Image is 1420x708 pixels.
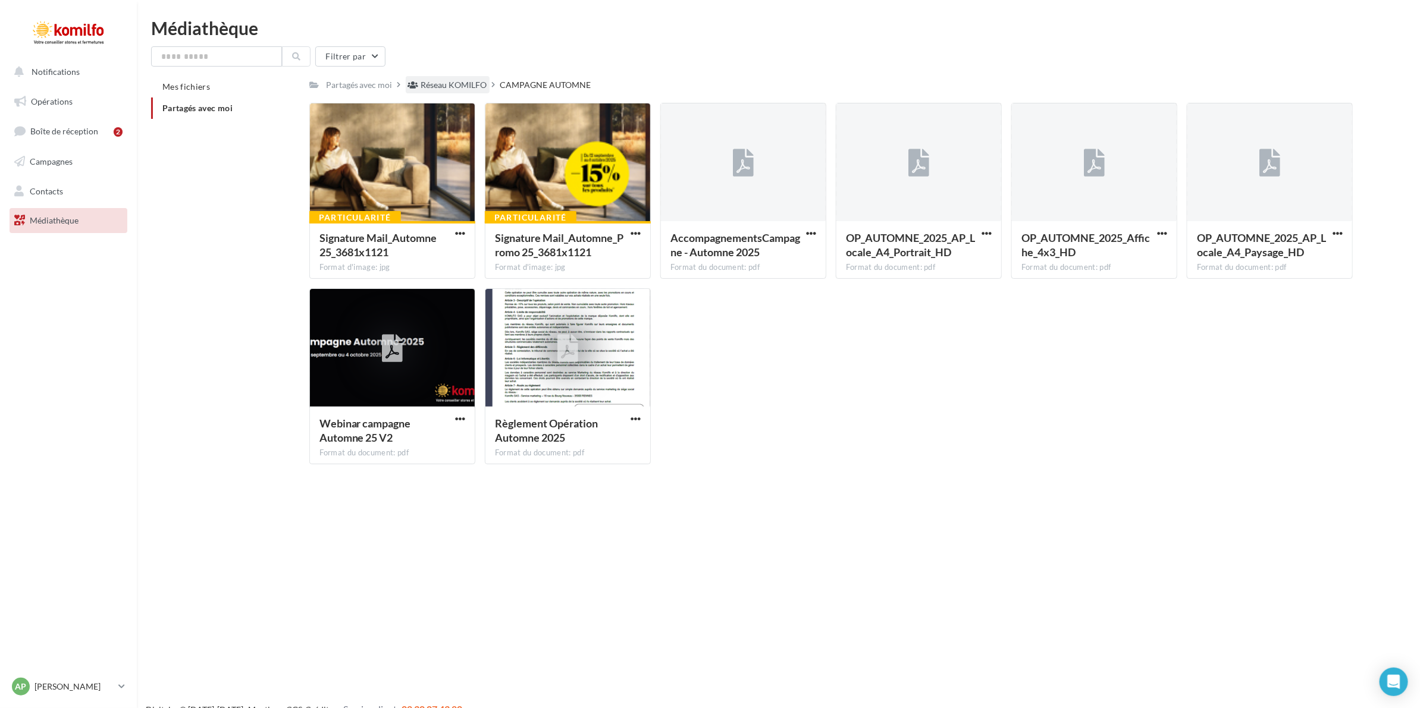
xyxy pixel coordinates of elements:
[421,79,487,91] div: Réseau KOMILFO
[7,179,130,204] a: Contacts
[31,96,73,106] span: Opérations
[1197,231,1326,259] span: OP_AUTOMNE_2025_AP_Locale_A4_Paysage_HD
[846,262,992,273] div: Format du document: pdf
[151,19,1406,37] div: Médiathèque
[30,156,73,166] span: Campagnes
[35,681,114,693] p: [PERSON_NAME]
[319,417,411,444] span: Webinar campagne Automne 25 V2
[7,118,130,144] a: Boîte de réception2
[670,231,800,259] span: AccompagnementsCampagne - Automne 2025
[162,81,210,92] span: Mes fichiers
[495,231,623,259] span: Signature Mail_Automne_Promo 25_3681x1121
[7,208,130,233] a: Médiathèque
[32,67,80,77] span: Notifications
[7,89,130,114] a: Opérations
[319,231,437,259] span: Signature Mail_Automne 25_3681x1121
[1021,262,1167,273] div: Format du document: pdf
[30,185,63,196] span: Contacts
[500,79,591,91] div: CAMPAGNE AUTOMNE
[315,46,385,67] button: Filtrer par
[7,149,130,174] a: Campagnes
[319,262,465,273] div: Format d'image: jpg
[30,215,79,225] span: Médiathèque
[319,448,465,458] div: Format du document: pdf
[495,262,641,273] div: Format d'image: jpg
[1021,231,1150,259] span: OP_AUTOMNE_2025_Affiche_4x3_HD
[1197,262,1343,273] div: Format du document: pdf
[495,417,598,444] span: Règlement Opération Automne 2025
[162,103,233,113] span: Partagés avec moi
[309,211,401,224] div: Particularité
[670,262,816,273] div: Format du document: pdf
[114,127,123,137] div: 2
[30,126,98,136] span: Boîte de réception
[15,681,27,693] span: AP
[7,59,125,84] button: Notifications
[846,231,975,259] span: OP_AUTOMNE_2025_AP_Locale_A4_Portrait_HD
[485,211,576,224] div: Particularité
[495,448,641,458] div: Format du document: pdf
[10,675,127,698] a: AP [PERSON_NAME]
[1380,668,1408,696] div: Open Intercom Messenger
[326,79,393,91] div: Partagés avec moi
